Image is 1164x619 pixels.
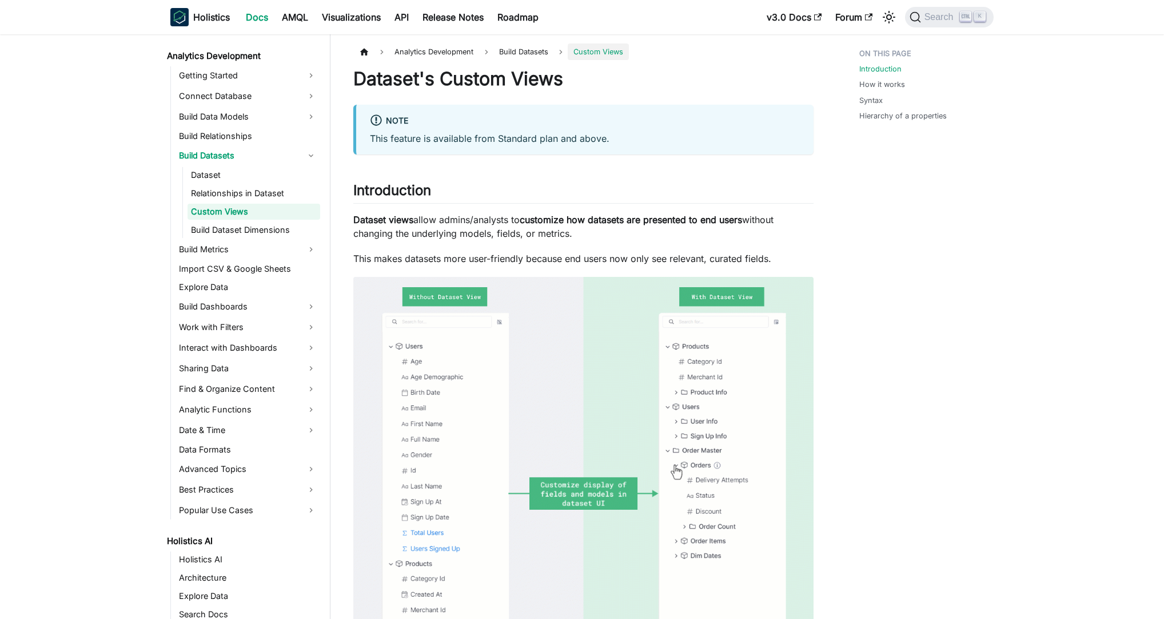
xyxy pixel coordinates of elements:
[193,10,230,24] b: Holistics
[491,8,545,26] a: Roadmap
[353,43,814,60] nav: Breadcrumbs
[859,110,947,121] a: Hierarchy of a properties
[275,8,315,26] a: AMQL
[188,167,320,183] a: Dataset
[760,8,828,26] a: v3.0 Docs
[176,501,320,519] a: Popular Use Cases
[176,318,320,336] a: Work with Filters
[859,95,883,106] a: Syntax
[164,48,320,64] a: Analytics Development
[905,7,994,27] button: Search (Ctrl+K)
[176,108,320,126] a: Build Data Models
[176,297,320,316] a: Build Dashboards
[353,252,814,265] p: This makes datasets more user-friendly because end users now only see relevant, curated fields.
[188,204,320,220] a: Custom Views
[164,533,320,549] a: Holistics AI
[159,34,330,619] nav: Docs sidebar
[353,214,413,225] strong: Dataset views
[493,43,554,60] span: Build Datasets
[170,8,189,26] img: Holistics
[859,79,905,90] a: How it works
[239,8,275,26] a: Docs
[176,442,320,458] a: Data Formats
[176,240,320,259] a: Build Metrics
[176,460,320,478] a: Advanced Topics
[176,339,320,357] a: Interact with Dashboards
[176,128,320,144] a: Build Relationships
[176,66,320,85] a: Getting Started
[176,400,320,419] a: Analytic Functions
[921,12,960,22] span: Search
[176,570,320,586] a: Architecture
[370,114,800,129] div: Note
[170,8,230,26] a: HolisticsHolistics
[176,261,320,277] a: Import CSV & Google Sheets
[176,481,320,499] a: Best Practices
[880,8,898,26] button: Switch between dark and light mode (currently light mode)
[568,43,629,60] span: Custom Views
[353,213,814,240] p: allow admins/analysts to without changing the underlying models, fields, or metrics.
[176,146,320,165] a: Build Datasets
[416,8,491,26] a: Release Notes
[388,8,416,26] a: API
[389,43,479,60] span: Analytics Development
[188,185,320,201] a: Relationships in Dataset
[353,68,814,90] h1: Dataset's Custom Views
[859,64,902,74] a: Introduction
[188,222,320,238] a: Build Dataset Dimensions
[520,214,742,225] strong: customize how datasets are presented to end users
[315,8,388,26] a: Visualizations
[176,588,320,604] a: Explore Data
[176,421,320,439] a: Date & Time
[176,359,320,378] a: Sharing Data
[176,380,320,398] a: Find & Organize Content
[176,551,320,568] a: Holistics AI
[176,87,320,105] a: Connect Database
[974,11,986,22] kbd: K
[828,8,879,26] a: Forum
[370,132,800,145] p: This feature is available from Standard plan and above.
[353,182,814,204] h2: Introduction
[176,279,320,295] a: Explore Data
[353,43,375,60] a: Home page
